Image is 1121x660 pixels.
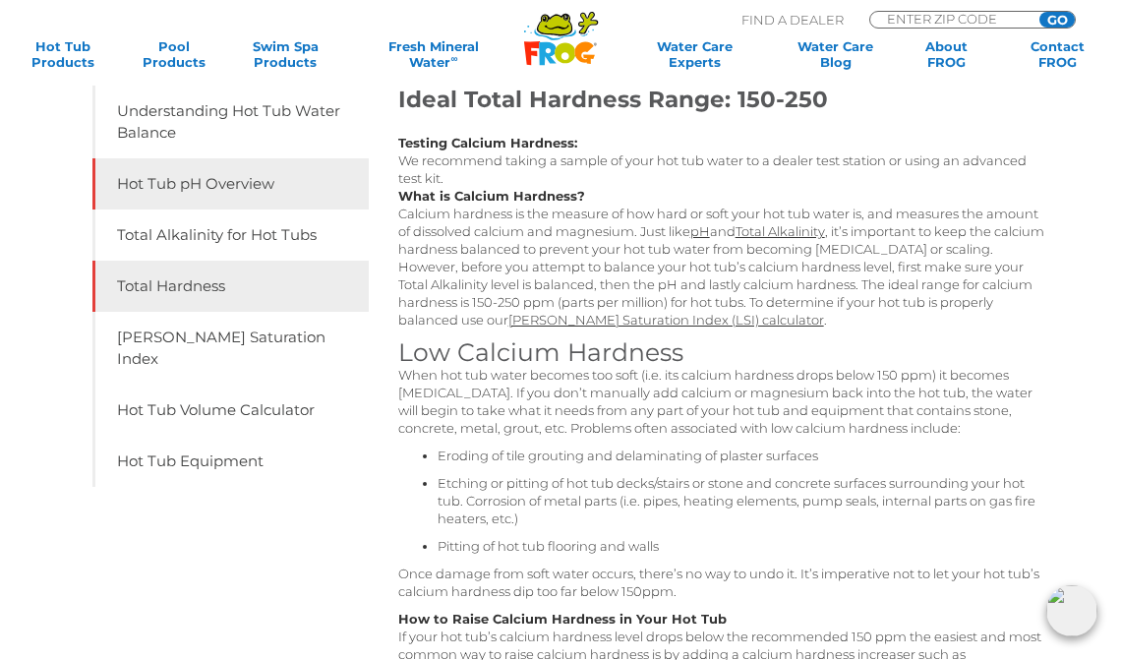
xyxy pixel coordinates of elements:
a: Total Alkalinity [736,223,825,239]
a: Fresh MineralWater∞ [353,38,513,70]
p: We recommend taking a sample of your hot tub water to a dealer test station or using an advanced ... [398,134,1048,329]
strong: How to Raise Calcium Hardness in Your Hot Tub [398,611,727,627]
a: Total Alkalinity for Hot Tubs [92,210,369,261]
p: Once damage from soft water occurs, there’s no way to undo it. It’s imperative not to let your ho... [398,565,1048,600]
a: [PERSON_NAME] Saturation Index (LSI) calculator [508,312,824,328]
a: Total Hardness [92,261,369,312]
a: AboutFROG [904,38,990,70]
a: Hot Tub Equipment [92,436,369,487]
a: [PERSON_NAME] Saturation Index [92,312,369,385]
input: Zip Code Form [885,12,1018,26]
a: Hot Tub Volume Calculator [92,385,369,436]
h3: Low Calcium Hardness [398,338,1048,366]
sup: ∞ [450,53,457,64]
li: Eroding of tile grouting and delaminating of plaster surfaces [438,447,1048,464]
img: openIcon [1046,585,1097,636]
a: PoolProducts [131,38,217,70]
h2: Ideal Total Hardness Range: 150-250 [398,86,1048,113]
a: Swim SpaProducts [242,38,328,70]
a: Hot TubProducts [20,38,106,70]
a: Understanding Hot Tub Water Balance [92,86,369,158]
strong: Testing Calcium Hardness: [398,135,577,150]
li: Pitting of hot tub flooring and walls [438,537,1048,555]
p: When hot tub water becomes too soft (i.e. its calcium hardness drops below 150 ppm) it becomes [M... [398,366,1048,437]
li: Etching or pitting of hot tub decks/stairs or stone and concrete surfaces surrounding your hot tu... [438,474,1048,527]
a: Hot Tub pH Overview [92,158,369,210]
strong: What is Calcium Hardness? [398,188,585,204]
p: Find A Dealer [741,11,844,29]
a: Water CareExperts [622,38,768,70]
input: GO [1039,12,1075,28]
a: Water CareBlog [793,38,879,70]
a: pH [690,223,710,239]
a: ContactFROG [1015,38,1101,70]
